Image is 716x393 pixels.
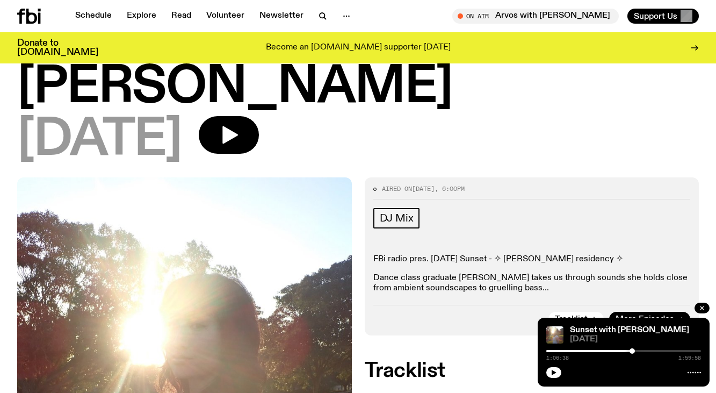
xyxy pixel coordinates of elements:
p: FBi radio pres. [DATE] Sunset - ✧ [PERSON_NAME] residency ✧ [373,254,691,265]
h1: Sunset with [PERSON_NAME] [17,15,699,112]
span: 1:06:38 [546,355,569,361]
a: Explore [120,9,163,24]
a: Newsletter [253,9,310,24]
p: Become an [DOMAIN_NAME] supporter [DATE] [266,43,451,53]
span: [DATE] [17,116,182,165]
a: Schedule [69,9,118,24]
button: Tracklist [548,312,604,327]
span: Tracklist [555,316,588,324]
span: Aired on [382,184,412,193]
span: Support Us [634,11,677,21]
span: , 6:00pm [435,184,465,193]
span: 1:59:58 [678,355,701,361]
p: Dance class graduate [PERSON_NAME] takes us through sounds she holds close from ambient soundscap... [373,273,691,294]
a: Read [165,9,198,24]
h2: Tracklist [365,361,699,381]
a: More Episodes [609,312,690,327]
h3: Donate to [DOMAIN_NAME] [17,39,98,57]
a: DJ Mix [373,208,420,228]
span: More Episodes [616,316,674,324]
button: Support Us [627,9,699,24]
span: DJ Mix [380,212,414,224]
span: [DATE] [412,184,435,193]
button: On AirArvos with [PERSON_NAME] [452,9,619,24]
a: Volunteer [200,9,251,24]
a: Sunset with [PERSON_NAME] [570,326,689,334]
span: [DATE] [570,335,701,344]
